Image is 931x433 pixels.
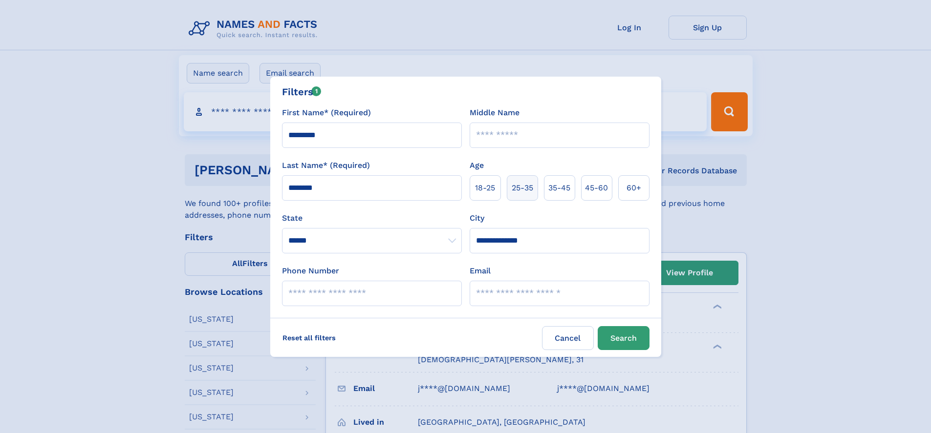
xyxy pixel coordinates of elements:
[282,160,370,171] label: Last Name* (Required)
[598,326,650,350] button: Search
[512,182,533,194] span: 25‑35
[282,265,339,277] label: Phone Number
[470,107,520,119] label: Middle Name
[627,182,641,194] span: 60+
[542,326,594,350] label: Cancel
[470,160,484,171] label: Age
[282,107,371,119] label: First Name* (Required)
[475,182,495,194] span: 18‑25
[282,212,462,224] label: State
[470,212,484,224] label: City
[276,326,342,350] label: Reset all filters
[470,265,491,277] label: Email
[548,182,570,194] span: 35‑45
[585,182,608,194] span: 45‑60
[282,84,322,99] div: Filters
